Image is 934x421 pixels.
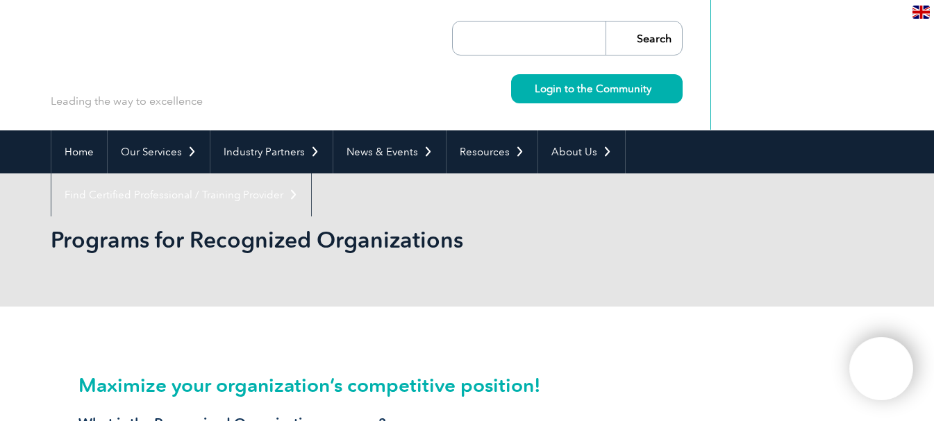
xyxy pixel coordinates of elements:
[511,74,683,103] a: Login to the Community
[606,22,682,55] input: Search
[864,352,899,386] img: svg+xml;nitro-empty-id=MTU2NzoxMTY=-1;base64,PHN2ZyB2aWV3Qm94PSIwIDAgNDAwIDQwMCIgd2lkdGg9IjQwMCIg...
[108,130,210,173] a: Our Services
[912,6,930,19] img: en
[51,229,634,251] h2: Programs for Recognized Organizations
[538,130,625,173] a: About Us
[210,130,333,173] a: Industry Partners
[333,130,446,173] a: News & Events
[78,373,541,397] span: Maximize your organization’s competitive position!
[447,130,537,173] a: Resources
[51,130,107,173] a: Home
[51,94,203,109] p: Leading the way to excellence
[51,173,311,216] a: Find Certified Professional / Training Provider
[651,85,659,92] img: svg+xml;nitro-empty-id=MzYxOjIyMw==-1;base64,PHN2ZyB2aWV3Qm94PSIwIDAgMTEgMTEiIHdpZHRoPSIxMSIgaGVp...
